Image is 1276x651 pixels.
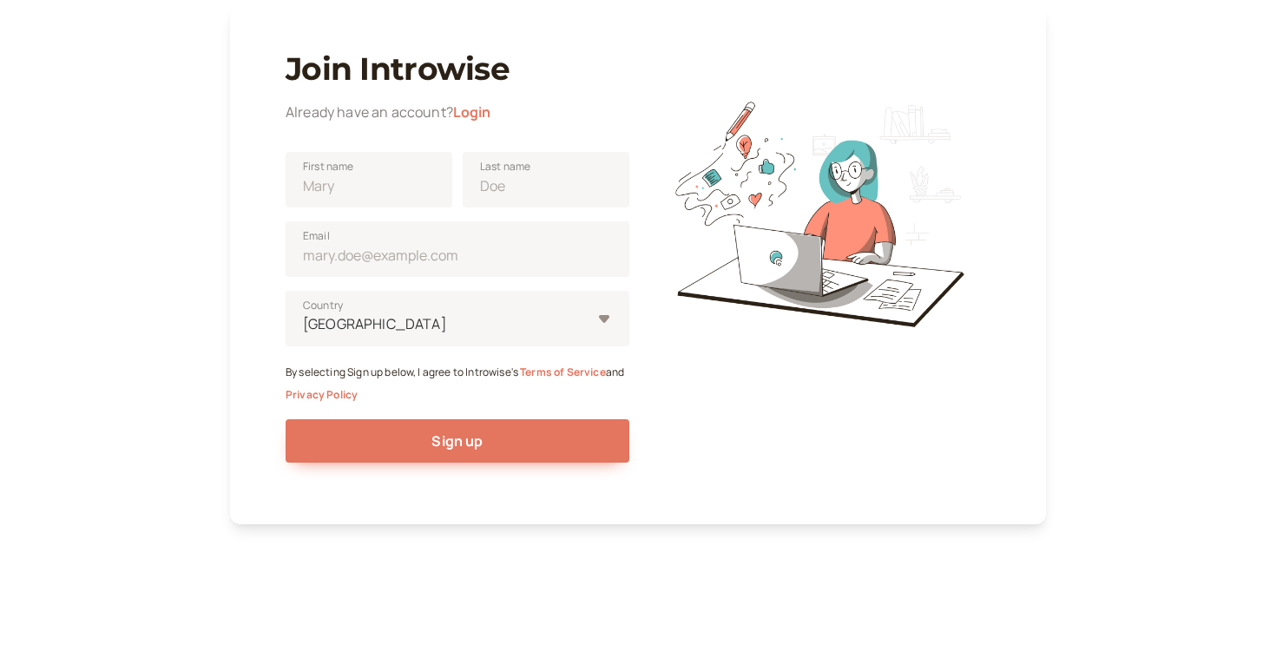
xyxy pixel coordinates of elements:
[286,365,624,402] small: By selecting Sign up below, I agree to Introwise's and
[453,102,491,122] a: Login
[303,297,343,314] span: Country
[463,152,629,207] input: Last name
[286,102,629,124] div: Already have an account?
[1189,568,1276,651] iframe: Chat Widget
[520,365,606,379] a: Terms of Service
[286,50,629,88] h1: Join Introwise
[303,158,354,175] span: First name
[286,419,629,463] button: Sign up
[286,152,452,207] input: First name
[286,221,629,277] input: Email
[303,227,330,245] span: Email
[431,431,483,450] span: Sign up
[286,387,358,402] a: Privacy Policy
[301,314,304,334] input: [GEOGRAPHIC_DATA]Country
[480,158,530,175] span: Last name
